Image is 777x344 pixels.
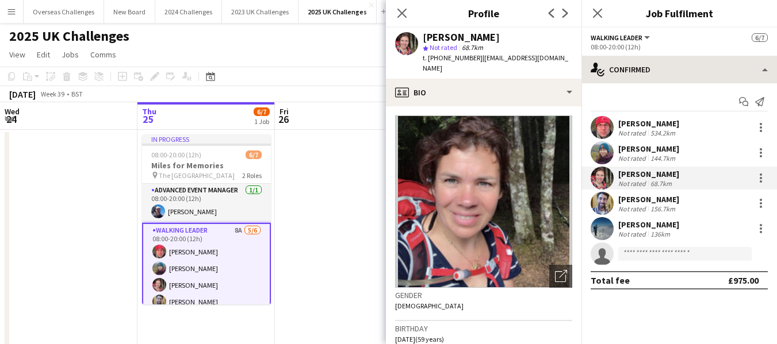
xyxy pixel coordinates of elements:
span: 6/7 [246,150,262,159]
div: BST [71,90,83,98]
div: Open photos pop-in [549,265,572,288]
span: 26 [278,113,289,126]
button: Overseas Challenges [24,1,104,23]
button: 2024 Challenges [155,1,222,23]
div: Not rated [618,179,648,188]
a: Comms [86,47,121,62]
h3: Birthday [395,323,572,334]
div: Total fee [591,275,630,286]
span: Edit [37,49,50,60]
span: 08:00-20:00 (12h) [151,150,201,159]
div: In progress [142,134,271,144]
div: [PERSON_NAME] [618,144,679,154]
app-card-role: Advanced Event Manager1/108:00-20:00 (12h)[PERSON_NAME] [142,184,271,223]
h3: Profile [386,6,581,21]
div: Bio [386,79,581,106]
span: Week 39 [38,90,67,98]
span: 25 [140,113,156,126]
div: £975.00 [728,275,759,286]
div: [PERSON_NAME] [618,194,679,204]
div: 534.2km [648,129,678,137]
div: [PERSON_NAME] [423,32,500,42]
span: 6/7 [254,107,270,116]
div: Not rated [618,129,648,137]
span: Wed [5,106,20,117]
div: Not rated [618,204,648,213]
div: Not rated [618,230,648,238]
span: [DATE] (59 years) [395,335,444,343]
app-job-card: In progress08:00-20:00 (12h)6/7Miles for Memories The [GEOGRAPHIC_DATA]2 RolesAdvanced Event Mana... [142,134,271,304]
span: | [EMAIL_ADDRESS][DOMAIN_NAME] [423,53,568,72]
h3: Miles for Memories [142,160,271,171]
div: [PERSON_NAME] [618,169,679,179]
span: View [9,49,25,60]
span: 6/7 [752,33,768,42]
div: Confirmed [581,56,777,83]
span: [DEMOGRAPHIC_DATA] [395,302,464,310]
span: Not rated [430,43,457,52]
div: 68.7km [648,179,674,188]
span: The [GEOGRAPHIC_DATA] [159,171,235,180]
span: Comms [90,49,116,60]
div: 1 Job [254,117,269,126]
img: Crew avatar or photo [395,115,572,288]
h3: Gender [395,290,572,300]
button: 2025 UK Challenges [298,1,377,23]
span: t. [PHONE_NUMBER] [423,53,483,62]
div: Not rated [618,154,648,163]
div: [PERSON_NAME] [618,219,679,230]
div: 136km [648,230,672,238]
span: 68.7km [460,43,485,52]
span: 24 [3,113,20,126]
span: Jobs [62,49,79,60]
div: [DATE] [9,88,36,100]
div: 144.7km [648,154,678,163]
span: Thu [142,106,156,117]
a: View [5,47,30,62]
button: 2023 UK Challenges [222,1,298,23]
h1: 2025 UK Challenges [9,28,129,45]
h3: Job Fulfilment [581,6,777,21]
span: Fri [280,106,289,117]
div: 08:00-20:00 (12h) [591,42,768,51]
button: New Board [104,1,155,23]
div: 156.7km [648,204,678,213]
button: Walking Leader [591,33,652,42]
span: 2 Roles [242,171,262,180]
a: Jobs [57,47,83,62]
a: Edit [32,47,55,62]
div: [PERSON_NAME] [618,118,679,129]
span: Walking Leader [591,33,642,42]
